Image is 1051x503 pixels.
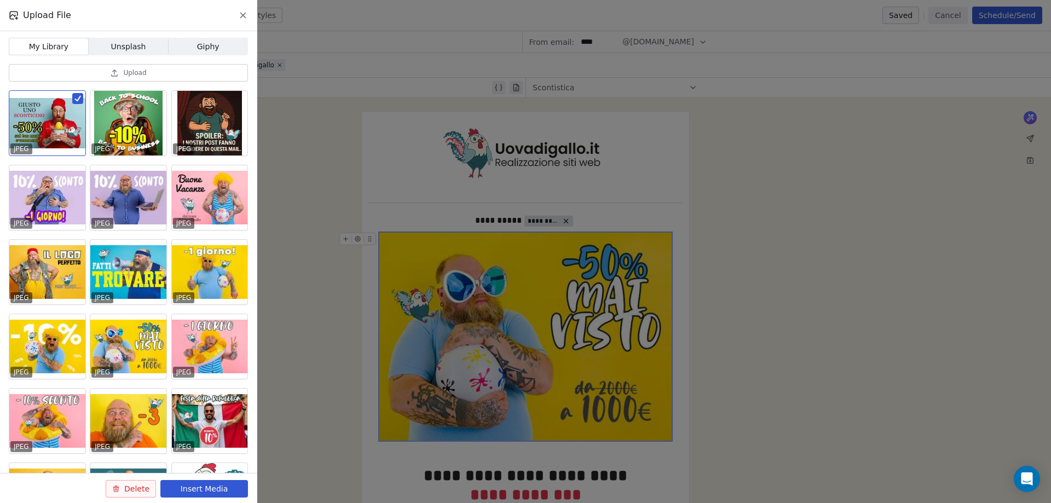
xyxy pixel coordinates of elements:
span: Giphy [197,41,220,53]
p: JPEG [176,219,192,228]
p: JPEG [95,368,110,377]
p: JPEG [95,219,110,228]
p: JPEG [95,144,110,153]
button: Insert Media [160,480,248,498]
p: JPEG [14,442,29,451]
span: Unsplash [111,41,146,53]
p: JPEG [176,293,192,302]
p: JPEG [95,293,110,302]
p: JPEG [95,442,110,451]
div: Open Intercom Messenger [1014,466,1040,492]
button: Upload [9,64,248,82]
p: JPEG [176,442,192,451]
p: JPEG [176,368,192,377]
p: JPEG [14,293,29,302]
p: JPEG [176,144,192,153]
span: Upload [123,68,146,77]
p: JPEG [14,219,29,228]
p: JPEG [14,368,29,377]
p: JPEG [14,144,29,153]
span: Upload File [23,9,71,22]
button: Delete [106,480,156,498]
